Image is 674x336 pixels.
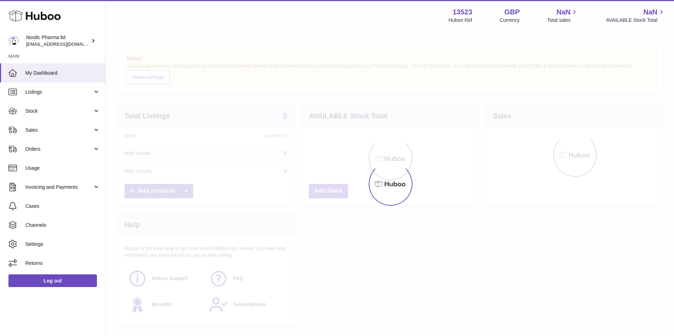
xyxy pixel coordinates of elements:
span: AVAILABLE Stock Total [606,17,666,24]
span: Channels [25,222,100,229]
span: My Dashboard [25,70,100,76]
span: Invoicing and Payments [25,184,93,191]
img: chika.alabi@nordicpharma.com [8,36,19,46]
div: Currency [500,17,520,24]
span: Total sales [547,17,578,24]
a: Log out [8,274,97,287]
span: Usage [25,165,100,172]
a: NaN AVAILABLE Stock Total [606,7,666,24]
span: NaN [556,7,570,17]
span: Sales [25,127,93,133]
span: Stock [25,108,93,114]
span: Listings [25,89,93,95]
div: Nordic Pharma ltd [26,34,90,48]
span: Cases [25,203,100,210]
div: Huboo Ref [449,17,472,24]
span: Settings [25,241,100,248]
span: Orders [25,146,93,153]
strong: 13523 [453,7,472,17]
span: NaN [643,7,657,17]
a: NaN Total sales [547,7,578,24]
span: [EMAIL_ADDRESS][DOMAIN_NAME] [26,41,104,47]
span: Returns [25,260,100,267]
strong: GBP [504,7,520,17]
